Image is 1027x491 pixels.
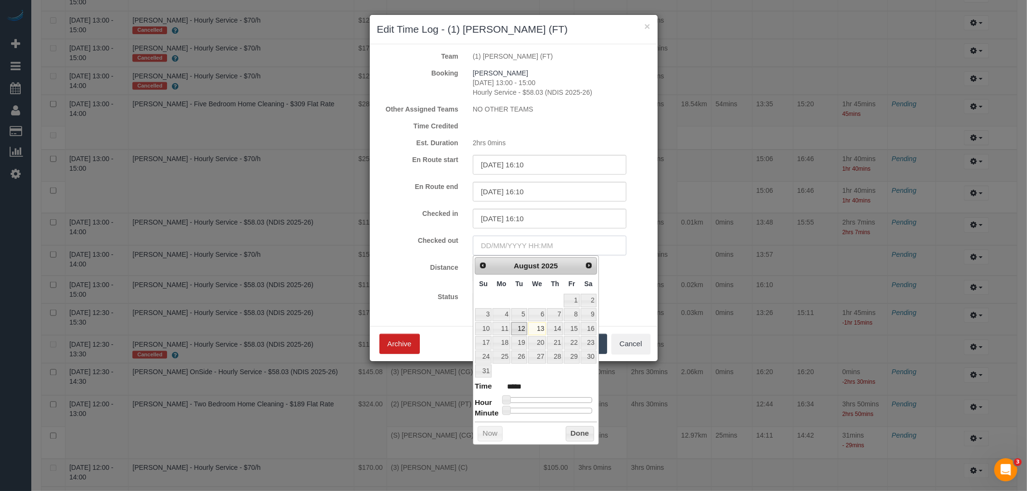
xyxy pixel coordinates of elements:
[473,155,626,175] input: DD/MM/YYYY HH:MM
[466,104,658,114] div: NO OTHER TEAMS
[511,322,527,335] a: 12
[475,308,492,321] a: 3
[493,322,510,335] a: 11
[581,336,597,349] a: 23
[370,15,658,361] sui-modal: Edit Time Log - (1) Helen Trickett (FT)
[564,351,579,364] a: 29
[566,426,594,441] button: Done
[581,308,597,321] a: 9
[493,351,510,364] a: 25
[564,336,579,349] a: 22
[476,259,490,272] a: Prev
[547,351,563,364] a: 28
[479,262,487,269] span: Prev
[478,426,502,441] button: Now
[511,351,527,364] a: 26
[582,259,596,272] a: Next
[528,336,546,349] a: 20
[547,336,563,349] a: 21
[370,236,466,245] label: Checked out
[564,294,579,307] a: 1
[473,236,626,255] input: DD/MM/YYYY HH:MM
[379,334,420,354] button: Archive
[466,68,658,97] div: [DATE] 13:00 - 15:00 Hourly Service - $58.03 (NDIS 2025-26)
[528,351,546,364] a: 27
[564,322,579,335] a: 15
[479,280,488,288] span: Sunday
[564,308,579,321] a: 8
[581,294,597,307] a: 2
[370,263,466,272] label: Distance
[370,138,466,148] label: Est. Duration
[473,182,626,201] input: DD/MM/YYYY HH:MM
[370,104,466,114] label: Other Assigned Teams
[370,155,466,164] label: En Route start
[528,322,546,335] a: 13
[547,322,563,335] a: 14
[370,121,466,131] label: Time Credited
[466,51,658,61] div: (1) [PERSON_NAME] (FT)
[370,292,466,302] label: Status
[377,22,650,37] h3: Edit Time Log - (1) [PERSON_NAME] (FT)
[475,381,492,393] dt: Time
[551,280,559,288] span: Thursday
[370,68,466,78] label: Booking
[473,209,626,228] input: DD/MM/YYYY HH:MM
[569,280,575,288] span: Friday
[370,209,466,218] label: Checked in
[515,280,523,288] span: Tuesday
[473,69,528,77] a: [PERSON_NAME]
[541,262,558,270] span: 2025
[466,138,658,148] div: 2hrs 0mins
[511,308,527,321] a: 5
[475,397,492,409] dt: Hour
[511,336,527,349] a: 19
[547,308,563,321] a: 7
[585,262,593,269] span: Next
[581,351,597,364] a: 30
[532,280,542,288] span: Wednesday
[994,458,1017,481] iframe: Intercom live chat
[581,322,597,335] a: 16
[475,351,492,364] a: 24
[493,308,510,321] a: 4
[585,280,593,288] span: Saturday
[370,51,466,61] label: Team
[493,336,510,349] a: 18
[475,322,492,335] a: 10
[611,334,650,354] button: Cancel
[475,408,499,420] dt: Minute
[1014,458,1022,466] span: 3
[370,182,466,191] label: En Route end
[514,262,539,270] span: August
[475,365,492,378] a: 31
[475,336,492,349] a: 17
[497,280,507,288] span: Monday
[528,308,546,321] a: 6
[644,21,650,31] button: ×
